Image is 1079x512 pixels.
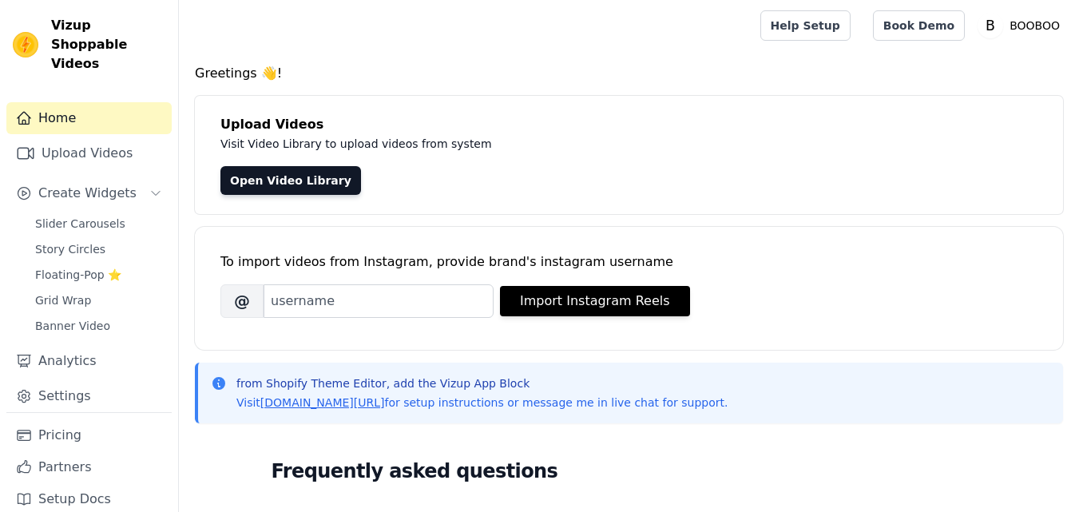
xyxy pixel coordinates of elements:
[272,455,987,487] h2: Frequently asked questions
[26,212,172,235] a: Slider Carousels
[500,286,690,316] button: Import Instagram Reels
[1003,11,1066,40] p: BOOBOO
[6,177,172,209] button: Create Widgets
[6,102,172,134] a: Home
[264,284,494,318] input: username
[26,289,172,312] a: Grid Wrap
[873,10,965,41] a: Book Demo
[35,241,105,257] span: Story Circles
[220,284,264,318] span: @
[26,315,172,337] a: Banner Video
[760,10,851,41] a: Help Setup
[220,115,1037,134] h4: Upload Videos
[986,18,995,34] text: B
[26,264,172,286] a: Floating-Pop ⭐
[220,252,1037,272] div: To import videos from Instagram, provide brand's instagram username
[6,137,172,169] a: Upload Videos
[236,375,728,391] p: from Shopify Theme Editor, add the Vizup App Block
[38,184,137,203] span: Create Widgets
[13,32,38,58] img: Vizup
[6,380,172,412] a: Settings
[35,292,91,308] span: Grid Wrap
[260,396,385,409] a: [DOMAIN_NAME][URL]
[220,134,936,153] p: Visit Video Library to upload videos from system
[26,238,172,260] a: Story Circles
[236,395,728,411] p: Visit for setup instructions or message me in live chat for support.
[6,451,172,483] a: Partners
[220,166,361,195] a: Open Video Library
[6,345,172,377] a: Analytics
[6,419,172,451] a: Pricing
[51,16,165,73] span: Vizup Shoppable Videos
[35,267,121,283] span: Floating-Pop ⭐
[35,216,125,232] span: Slider Carousels
[35,318,110,334] span: Banner Video
[978,11,1066,40] button: B BOOBOO
[195,64,1063,83] h4: Greetings 👋!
